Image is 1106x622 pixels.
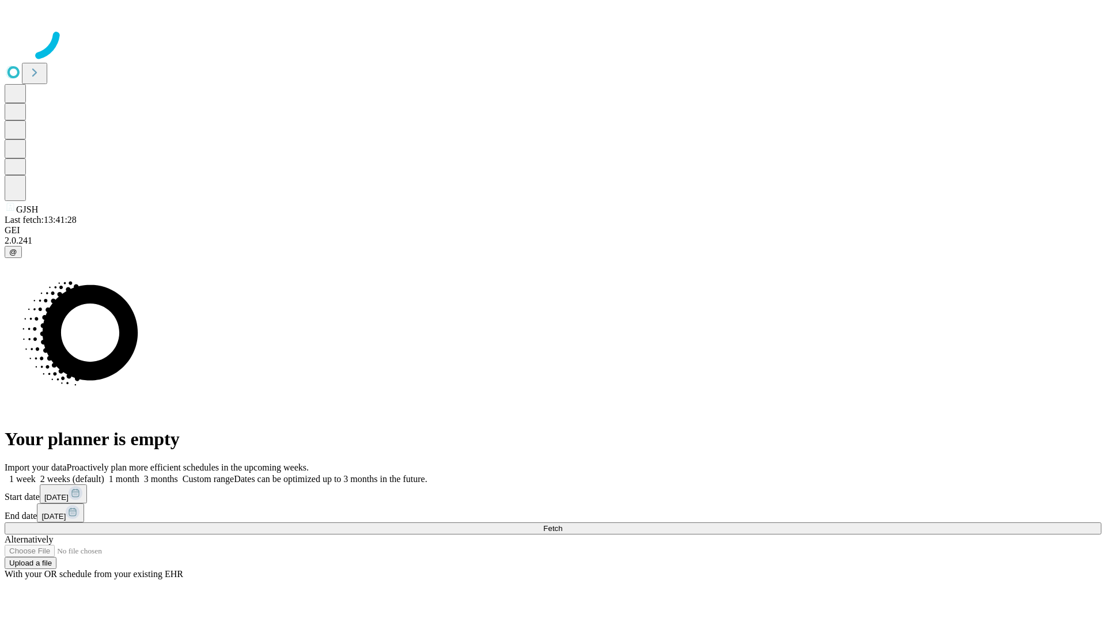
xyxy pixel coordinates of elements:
[144,474,178,484] span: 3 months
[67,462,309,472] span: Proactively plan more efficient schedules in the upcoming weeks.
[5,246,22,258] button: @
[16,204,38,214] span: GJSH
[9,248,17,256] span: @
[5,225,1101,236] div: GEI
[40,484,87,503] button: [DATE]
[109,474,139,484] span: 1 month
[543,524,562,533] span: Fetch
[41,512,66,521] span: [DATE]
[5,503,1101,522] div: End date
[5,557,56,569] button: Upload a file
[44,493,69,502] span: [DATE]
[5,522,1101,534] button: Fetch
[5,215,77,225] span: Last fetch: 13:41:28
[234,474,427,484] span: Dates can be optimized up to 3 months in the future.
[37,503,84,522] button: [DATE]
[5,534,53,544] span: Alternatively
[5,484,1101,503] div: Start date
[5,462,67,472] span: Import your data
[5,236,1101,246] div: 2.0.241
[9,474,36,484] span: 1 week
[5,569,183,579] span: With your OR schedule from your existing EHR
[40,474,104,484] span: 2 weeks (default)
[5,428,1101,450] h1: Your planner is empty
[183,474,234,484] span: Custom range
